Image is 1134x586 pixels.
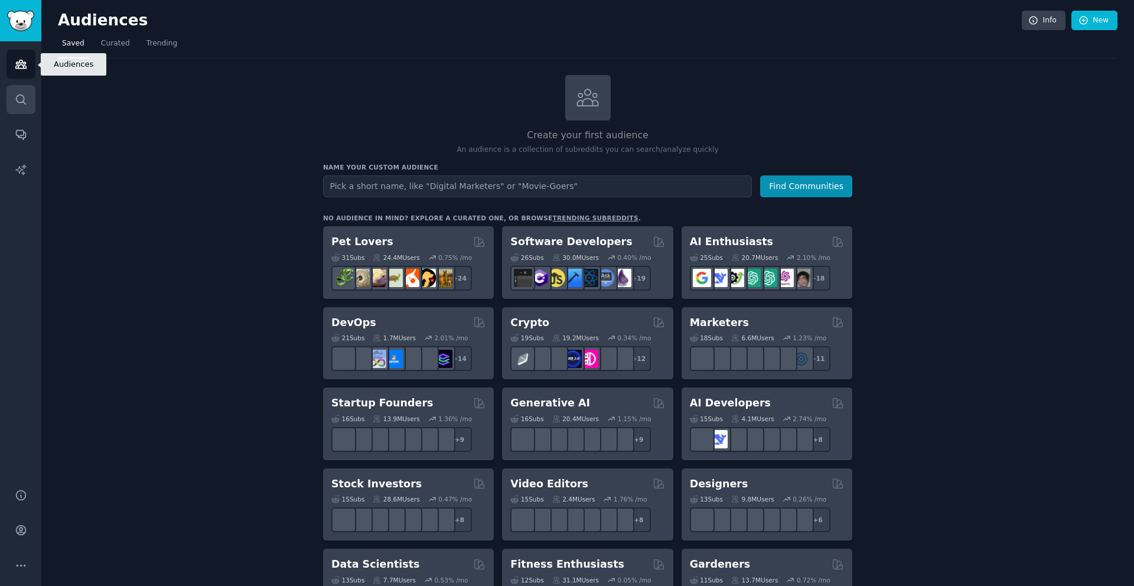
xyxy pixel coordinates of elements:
span: Trending [146,38,177,49]
img: googleads [759,350,777,368]
div: 9.8M Users [731,495,774,503]
div: 1.76 % /mo [614,495,647,503]
div: 0.47 % /mo [438,495,472,503]
img: ArtificalIntelligence [792,269,810,287]
a: Saved [58,34,89,58]
img: PlatformEngineers [434,350,452,368]
a: Curated [97,34,134,58]
img: defi_ [613,350,631,368]
img: gopro [514,511,532,529]
img: SaaS [351,430,370,448]
img: FluxAI [580,430,598,448]
img: Rag [726,430,744,448]
button: Find Communities [760,175,852,197]
h2: AI Developers [690,396,771,411]
img: DreamBooth [613,430,631,448]
div: 20.4M Users [552,415,599,423]
img: Docker_DevOps [368,350,386,368]
a: trending subreddits [552,214,638,222]
img: DeepSeek [709,269,728,287]
img: VideoEditors [563,511,582,529]
img: defiblockchain [580,350,598,368]
img: Trading [384,511,403,529]
img: LangChain [693,430,711,448]
img: UXDesign [742,511,761,529]
span: Curated [101,38,130,49]
img: learndesign [775,511,794,529]
img: aws_cdk [418,350,436,368]
div: 0.72 % /mo [797,576,830,584]
img: deepdream [547,430,565,448]
div: 15 Sub s [690,415,723,423]
div: + 8 [806,427,830,452]
input: Pick a short name, like "Digital Marketers" or "Movie-Goers" [323,175,752,197]
div: 30.0M Users [552,253,599,262]
div: + 8 [626,507,651,532]
div: 13.9M Users [373,415,419,423]
img: dalle2 [530,430,549,448]
div: 1.15 % /mo [618,415,651,423]
div: + 12 [626,346,651,371]
div: 4.1M Users [731,415,774,423]
a: Info [1022,11,1065,31]
div: 2.01 % /mo [435,334,468,342]
img: Youtubevideo [597,511,615,529]
div: 2.4M Users [552,495,595,503]
img: technicalanalysis [434,511,452,529]
img: OpenSourceAI [759,430,777,448]
div: 31.1M Users [552,576,599,584]
div: 0.40 % /mo [618,253,651,262]
img: UI_Design [726,511,744,529]
img: ethstaker [547,350,565,368]
div: + 9 [447,427,472,452]
img: postproduction [613,511,631,529]
img: csharp [530,269,549,287]
div: No audience in mind? Explore a curated one, or browse . [323,214,641,222]
img: AskComputerScience [597,269,615,287]
img: Forex [368,511,386,529]
img: iOSProgramming [563,269,582,287]
img: EntrepreneurRideAlong [335,430,353,448]
h2: Marketers [690,315,749,330]
img: logodesign [709,511,728,529]
div: 1.7M Users [373,334,416,342]
img: MistralAI [742,430,761,448]
img: elixir [613,269,631,287]
div: + 8 [447,507,472,532]
div: 2.74 % /mo [793,415,826,423]
img: CryptoNews [597,350,615,368]
div: 0.34 % /mo [618,334,651,342]
h2: Software Developers [510,235,632,249]
img: turtle [384,269,403,287]
img: DevOpsLinks [384,350,403,368]
h3: Name your custom audience [323,163,852,171]
img: reactnative [580,269,598,287]
img: ycombinator [384,430,403,448]
img: GoogleGeminiAI [693,269,711,287]
img: llmops [775,430,794,448]
a: New [1071,11,1117,31]
div: 0.26 % /mo [793,495,826,503]
img: sdforall [563,430,582,448]
div: 31 Sub s [331,253,364,262]
div: 26 Sub s [510,253,543,262]
div: 28.6M Users [373,495,419,503]
div: 6.6M Users [731,334,774,342]
img: userexperience [759,511,777,529]
div: 12 Sub s [510,576,543,584]
div: 13 Sub s [690,495,723,503]
div: 25 Sub s [690,253,723,262]
div: 15 Sub s [510,495,543,503]
div: 13 Sub s [331,576,364,584]
div: 18 Sub s [690,334,723,342]
img: starryai [597,430,615,448]
img: dividends [335,511,353,529]
img: OnlineMarketing [792,350,810,368]
img: cockatiel [401,269,419,287]
img: herpetology [335,269,353,287]
div: 16 Sub s [331,415,364,423]
img: premiere [547,511,565,529]
img: AItoolsCatalog [726,269,744,287]
h2: Audiences [58,11,1022,30]
img: bigseo [709,350,728,368]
